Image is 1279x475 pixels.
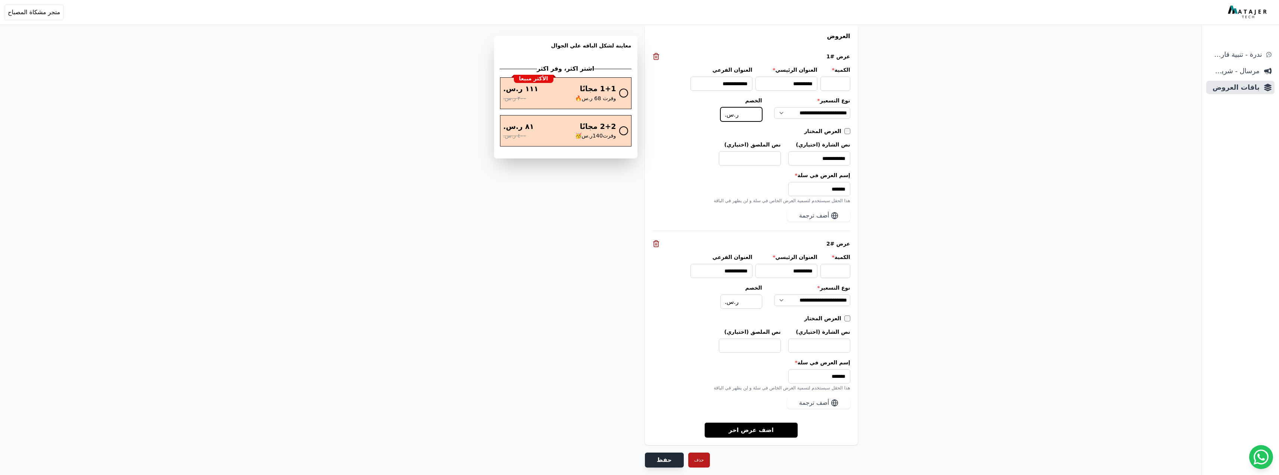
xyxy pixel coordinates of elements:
span: أضف ترجمة [799,211,829,220]
div: عرض #2 [652,240,850,247]
h2: اشتر اكثر، وفر اكثر [537,64,594,73]
span: ر.س. [725,297,739,306]
label: إسم العرض في سلة [652,172,850,179]
h3: العروض [652,32,850,41]
span: ١١١ ر.س. [503,84,538,95]
label: العرض المختار [804,315,844,322]
span: متجر مشكاة المصباح [8,8,60,17]
span: أضف ترجمة [799,398,829,407]
label: نوع التسعير [774,284,850,292]
button: متجر مشكاة المصباح [4,4,63,20]
span: ندرة - تنبية قارب علي النفاذ [1209,49,1262,60]
span: وفرت140ر.س🥳 [575,132,616,140]
label: نص الشارة (اختياري) [788,141,850,148]
div: عرض #1 [652,53,850,60]
span: ٢٠٠ ر.س. [503,95,526,103]
label: العنوان الفرعي [690,253,752,261]
label: الكمية [820,253,850,261]
span: باقات العروض [1209,82,1260,93]
label: نص الشارة (اختياري) [788,328,850,336]
img: MatajerTech Logo [1228,6,1269,19]
button: أضف ترجمة [787,210,850,222]
span: ٤٠٠ ر.س. [503,132,526,140]
span: 1+1 مجانًا [580,84,616,95]
button: أضف ترجمة [787,397,850,409]
label: إسم العرض في سلة [652,359,850,366]
label: العنوان الرئيسي [755,253,817,261]
label: نص الملصق (اختياري) [719,141,781,148]
div: الأكثر مبيعا [514,75,553,83]
span: وفرت 68 ر.س🔥 [575,95,616,103]
div: هذا الحقل سيستخدم لتسمية العرض الخاص في سلة و لن يظهر في الباقة [652,385,850,391]
div: هذا الحقل سيستخدم لتسمية العرض الخاص في سلة و لن يظهر في الباقة [652,198,850,204]
span: مرسال - شريط دعاية [1209,66,1260,76]
label: العنوان الفرعي [690,66,752,74]
label: نص الملصق (اختياري) [719,328,781,336]
span: ٨١ ر.س. [503,121,534,132]
button: حفظ [645,453,684,468]
h3: معاينة لشكل الباقه علي الجوال [500,42,631,58]
label: الكمية [820,66,850,74]
label: نوع التسعير [774,97,850,104]
label: العرض المختار [804,127,844,135]
label: الخصم [720,284,762,292]
label: العنوان الرئيسي [755,66,817,74]
a: اضف عرض اخر [705,422,798,438]
span: ر.س. [725,110,739,119]
label: الخصم [720,97,762,104]
button: حذف [688,453,710,468]
span: 2+2 مجانًا [580,121,616,132]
